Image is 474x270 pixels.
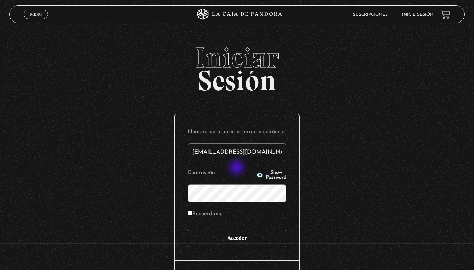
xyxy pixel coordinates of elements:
a: Suscripciones [353,13,388,17]
button: Show Password [256,170,286,180]
a: Inicie sesión [402,13,434,17]
span: Iniciar [9,43,464,72]
span: Show Password [266,170,286,180]
span: Menu [30,12,42,16]
span: Cerrar [28,18,44,23]
label: Contraseña [188,168,254,179]
label: Recuérdame [188,209,223,220]
input: Recuérdame [188,211,192,215]
label: Nombre de usuario o correo electrónico [188,127,286,138]
input: Acceder [188,230,286,247]
h2: Sesión [9,43,464,89]
a: View your shopping cart [441,10,450,19]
